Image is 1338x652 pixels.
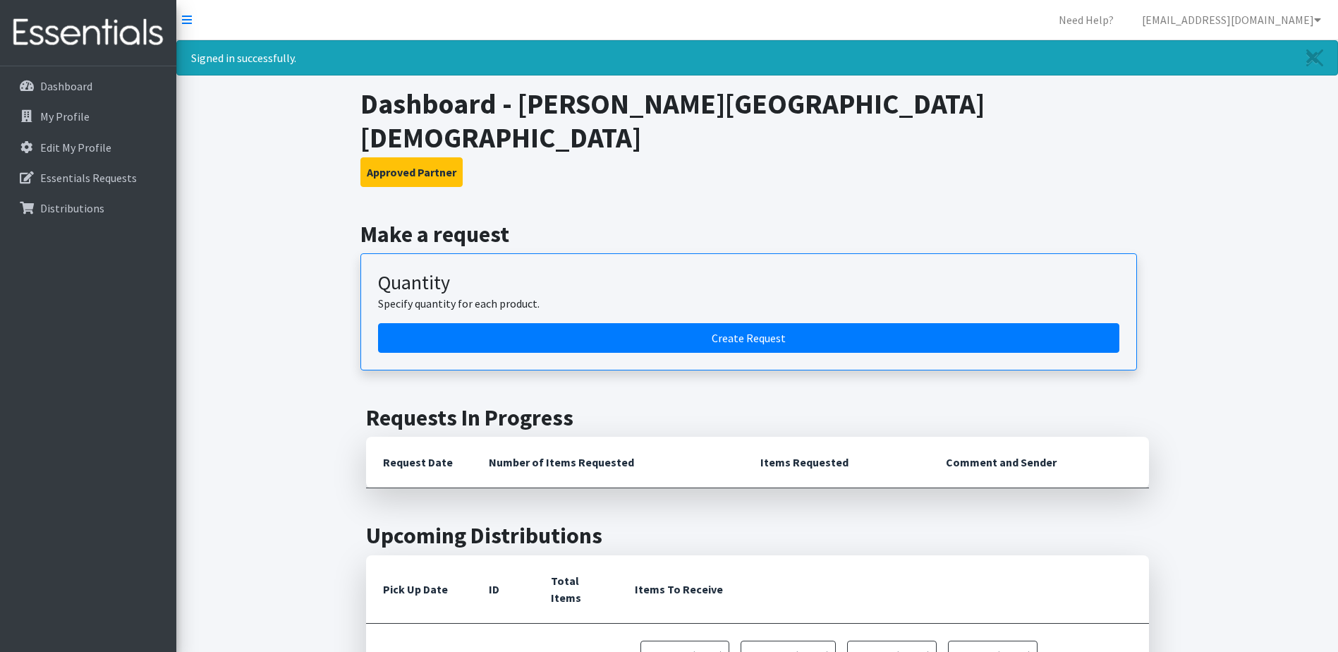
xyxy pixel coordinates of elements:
th: Items To Receive [618,555,1148,624]
th: ID [472,555,534,624]
th: Request Date [366,437,472,488]
th: Items Requested [743,437,929,488]
a: Dashboard [6,72,171,100]
p: Edit My Profile [40,140,111,155]
button: Approved Partner [360,157,463,187]
th: Comment and Sender [929,437,1148,488]
p: Specify quantity for each product. [378,295,1119,312]
a: Distributions [6,194,171,222]
p: Essentials Requests [40,171,137,185]
h3: Quantity [378,271,1119,295]
a: Close [1292,41,1337,75]
p: Distributions [40,201,104,215]
th: Pick Up Date [366,555,472,624]
h2: Make a request [360,221,1154,248]
a: [EMAIL_ADDRESS][DOMAIN_NAME] [1131,6,1332,34]
h2: Requests In Progress [366,404,1149,431]
a: Essentials Requests [6,164,171,192]
img: HumanEssentials [6,9,171,56]
a: My Profile [6,102,171,131]
h1: Dashboard - [PERSON_NAME][GEOGRAPHIC_DATA][DEMOGRAPHIC_DATA] [360,87,1154,155]
a: Edit My Profile [6,133,171,162]
a: Need Help? [1047,6,1125,34]
p: My Profile [40,109,90,123]
a: Create a request by quantity [378,323,1119,353]
th: Total Items [534,555,619,624]
div: Signed in successfully. [176,40,1338,76]
h2: Upcoming Distributions [366,522,1149,549]
p: Dashboard [40,79,92,93]
th: Number of Items Requested [472,437,744,488]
